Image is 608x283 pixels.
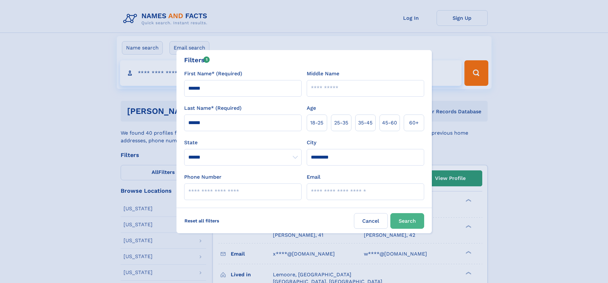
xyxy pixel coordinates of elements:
label: Middle Name [307,70,339,78]
span: 45‑60 [382,119,397,127]
label: Phone Number [184,173,221,181]
span: 25‑35 [334,119,348,127]
span: 18‑25 [310,119,323,127]
span: 35‑45 [358,119,372,127]
label: State [184,139,302,146]
button: Search [390,213,424,229]
label: Age [307,104,316,112]
label: Reset all filters [180,213,223,228]
span: 60+ [409,119,419,127]
label: First Name* (Required) [184,70,242,78]
label: Cancel [354,213,388,229]
label: Email [307,173,320,181]
div: Filters [184,55,210,65]
label: City [307,139,316,146]
label: Last Name* (Required) [184,104,242,112]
